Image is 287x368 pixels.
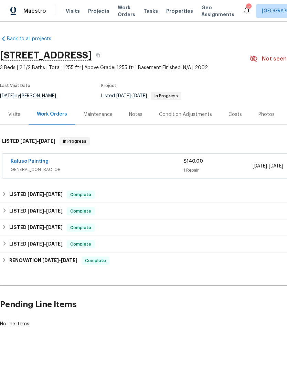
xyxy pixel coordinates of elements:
div: Notes [129,111,142,118]
span: Listed [101,94,181,98]
span: In Progress [60,138,89,145]
span: - [20,139,55,143]
span: [DATE] [46,225,63,230]
span: - [116,94,147,98]
span: [DATE] [61,258,77,263]
span: Visits [66,8,80,14]
span: - [42,258,77,263]
div: Condition Adjustments [159,111,212,118]
span: Complete [67,224,94,231]
span: GENERAL_CONTRACTOR [11,166,183,173]
span: - [28,192,63,197]
span: - [253,163,283,170]
span: [DATE] [46,192,63,197]
div: 2 [246,4,251,11]
h6: LISTED [9,191,63,199]
span: Maestro [23,8,46,14]
span: Project [101,84,116,88]
span: Work Orders [118,4,135,18]
div: Photos [258,111,275,118]
button: Copy Address [92,49,104,62]
span: [DATE] [46,241,63,246]
span: $140.00 [183,159,203,164]
span: Complete [67,191,94,198]
h6: LISTED [9,224,63,232]
h6: RENOVATION [9,257,77,265]
h6: LISTED [9,240,63,248]
span: [DATE] [28,208,44,213]
a: Kaluso Painting [11,159,49,164]
div: Visits [8,111,20,118]
span: Complete [67,241,94,248]
h6: LISTED [9,207,63,215]
span: [DATE] [46,208,63,213]
span: Geo Assignments [201,4,234,18]
h6: LISTED [2,137,55,145]
span: - [28,225,63,230]
span: Complete [67,208,94,215]
span: [DATE] [269,164,283,169]
span: In Progress [152,94,181,98]
div: Costs [228,111,242,118]
span: [DATE] [28,192,44,197]
span: [DATE] [42,258,59,263]
span: [DATE] [253,164,267,169]
div: Work Orders [37,111,67,118]
span: [DATE] [28,225,44,230]
span: Projects [88,8,109,14]
span: - [28,241,63,246]
span: [DATE] [116,94,131,98]
div: 1 Repair [183,167,253,174]
span: [DATE] [28,241,44,246]
span: - [28,208,63,213]
span: Complete [82,257,109,264]
div: Maintenance [84,111,113,118]
span: Properties [166,8,193,14]
span: [DATE] [20,139,37,143]
span: Tasks [143,9,158,13]
span: [DATE] [132,94,147,98]
span: [DATE] [39,139,55,143]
